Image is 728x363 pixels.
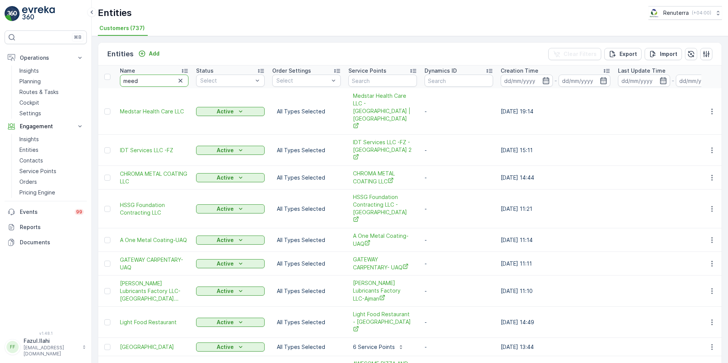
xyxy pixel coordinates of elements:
[99,24,145,32] span: Customers (737)
[5,331,87,336] span: v 1.48.1
[104,147,110,153] div: Toggle Row Selected
[501,75,553,87] input: dd/mm/yyyy
[19,67,39,75] p: Insights
[618,75,670,87] input: dd/mm/yyyy
[16,108,87,119] a: Settings
[353,279,412,302] span: [PERSON_NAME] Lubricants Factory LLC-Ajman
[648,9,660,17] img: Screenshot_2024-07-26_at_13.33.01.png
[16,177,87,187] a: Orders
[135,49,163,58] button: Add
[104,261,110,267] div: Toggle Row Selected
[421,252,497,275] td: -
[353,232,412,248] span: A One Metal Coating-UAQ
[672,76,674,85] p: -
[348,341,409,353] button: 6 Service Points
[5,337,87,357] button: FFFazul.Ilahi[EMAIL_ADDRESS][DOMAIN_NAME]
[19,189,55,196] p: Pricing Engine
[120,67,135,75] p: Name
[217,108,234,115] p: Active
[120,256,188,271] a: GATEWAY CARPENTARY- UAQ
[20,54,72,62] p: Operations
[676,75,728,87] input: dd/mm/yyyy
[104,237,110,243] div: Toggle Row Selected
[19,110,41,117] p: Settings
[20,223,84,231] p: Reports
[421,189,497,228] td: -
[559,75,611,87] input: dd/mm/yyyy
[421,166,497,189] td: -
[353,193,412,224] a: HSSG Foundation Contracting LLC - Dubai Hills
[120,146,188,154] span: IDT Services LLC -FZ
[497,189,614,228] td: [DATE] 11:21
[19,88,59,96] p: Routes & Tasks
[76,209,82,215] p: 99
[348,67,386,75] p: Service Points
[277,343,336,351] p: All Types Selected
[120,170,188,185] a: CHROMA METAL COATING LLC
[5,6,20,21] img: logo
[22,6,55,21] img: logo_light-DOdMpM7g.png
[120,236,188,244] span: A One Metal Coating-UAQ
[120,343,188,351] span: [GEOGRAPHIC_DATA]
[196,107,265,116] button: Active
[353,310,412,334] span: Light Food Restaurant - [GEOGRAPHIC_DATA]
[645,48,682,60] button: Import
[497,252,614,275] td: [DATE] 11:11
[353,256,412,271] a: GATEWAY CARPENTARY- UAQ
[619,50,637,58] p: Export
[104,206,110,212] div: Toggle Row Selected
[120,280,188,302] a: Dana Lubricants Factory LLC-Ajma...
[19,78,41,85] p: Planning
[196,146,265,155] button: Active
[196,67,214,75] p: Status
[497,135,614,166] td: [DATE] 15:11
[421,307,497,338] td: -
[6,341,19,353] div: FF
[564,50,597,58] p: Clear Filters
[16,97,87,108] a: Cockpit
[277,260,336,267] p: All Types Selected
[16,145,87,155] a: Entities
[104,175,110,181] div: Toggle Row Selected
[196,204,265,213] button: Active
[353,139,412,162] span: IDT Services LLC -FZ - [GEOGRAPHIC_DATA] 2
[618,67,666,75] p: Last Update Time
[497,338,614,356] td: [DATE] 13:44
[16,155,87,166] a: Contacts
[16,76,87,87] a: Planning
[217,236,234,244] p: Active
[196,259,265,268] button: Active
[19,135,39,143] p: Insights
[353,170,412,185] span: CHROMA METAL COATING LLC
[217,205,234,213] p: Active
[497,88,614,135] td: [DATE] 19:14
[200,77,253,84] p: Select
[353,193,412,224] span: HSSG Foundation Contracting LLC - [GEOGRAPHIC_DATA]
[217,260,234,267] p: Active
[425,67,457,75] p: Dynamics ID
[5,50,87,65] button: Operations
[217,146,234,154] p: Active
[16,65,87,76] a: Insights
[277,108,336,115] p: All Types Selected
[217,318,234,326] p: Active
[120,201,188,217] a: HSSG Foundation Contracting LLC
[120,108,188,115] a: Medstar Health Care LLC
[353,92,412,131] span: Medstar Health Care LLC - [GEOGRAPHIC_DATA] | [GEOGRAPHIC_DATA]
[5,220,87,235] a: Reports
[421,275,497,307] td: -
[421,135,497,166] td: -
[276,77,329,84] p: Select
[277,146,336,154] p: All Types Selected
[74,34,81,40] p: ⌘B
[196,287,265,296] button: Active
[353,92,412,131] a: Medstar Health Care LLC - Gulf Towers | Oud Mehta
[16,87,87,97] a: Routes & Tasks
[660,50,677,58] p: Import
[497,228,614,252] td: [DATE] 11:14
